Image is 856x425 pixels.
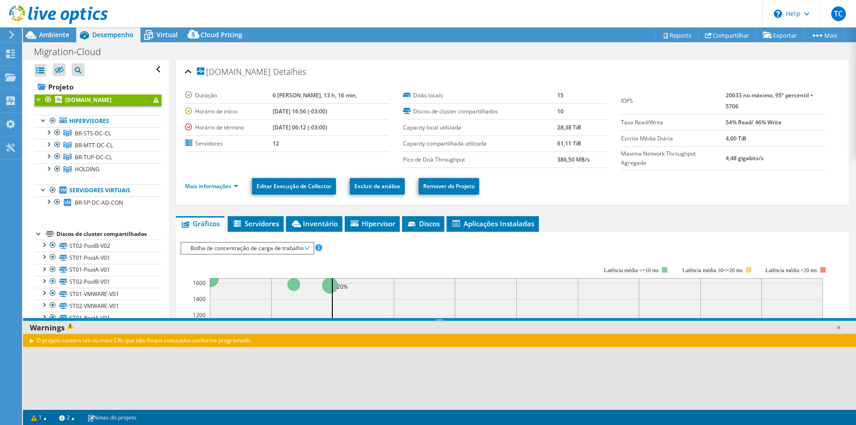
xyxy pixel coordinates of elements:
[621,118,725,127] label: Taxa Read/Write
[350,178,405,195] a: Excluir da análise
[81,412,143,423] a: Notas do projeto
[726,118,782,126] b: 54% Read/ 46% Write
[403,139,557,148] label: Capacity compartilhada utilizada
[56,229,162,240] div: Discos de cluster compartilhados
[201,30,242,39] span: Cloud Pricing
[252,178,336,195] a: Editar Execução de Collector
[157,30,178,39] span: Virtual
[232,219,279,228] span: Servidores
[23,321,856,335] div: Warnings
[273,123,327,131] b: [DATE] 06:12 (-03:00)
[75,129,111,137] span: BR-STS-DC-CL
[75,153,112,161] span: BR-TUP-DC-CL
[34,139,162,151] a: BR-MTT-DC-CL
[273,66,306,77] span: Detalhes
[34,127,162,139] a: BR-STS-DC-CL
[34,115,162,127] a: Hipervisores
[557,91,564,99] b: 15
[193,279,206,287] text: 1600
[185,182,238,190] a: Mais informações
[273,140,279,147] b: 12
[726,134,746,142] b: 4,00 TiB
[23,334,856,347] div: O projeto contém um ou mais CRs que não foram concluídos conforme programado.
[726,154,764,162] b: 4,48 gigabits/s
[186,243,308,254] span: Bolha de concentração de carga de trabalho
[756,28,804,42] a: Exportar
[698,28,756,42] a: Compartilhar
[34,79,162,94] a: Projeto
[621,149,725,168] label: Maxima Network Throughput Agregada
[34,276,162,288] a: ST02-PoolB-V01
[451,219,534,228] span: Aplicações Instaladas
[655,28,699,42] a: Reports
[804,28,845,42] a: Mais
[604,267,658,274] tspan: Latência média <=10 ms
[774,10,782,18] svg: \n
[185,91,273,100] label: Duração
[557,107,564,115] b: 10
[34,196,162,208] a: BR-SP-DC-AD-CON
[419,178,479,195] a: Remover do Projeto
[403,91,557,100] label: Disks locais
[193,311,206,319] text: 1200
[53,412,81,423] a: 2
[34,240,162,252] a: ST02-PoolB-V02
[180,219,220,228] span: Gráficos
[765,267,817,274] text: Latência média >20 ms
[621,96,725,106] label: IOPS
[831,6,846,21] span: TC
[726,91,813,110] b: 20633 no máximo, 95º percentil = 5706
[403,123,557,132] label: Capacity local utilizada
[185,107,273,116] label: Horário de início
[557,140,581,147] b: 61,11 TiB
[682,267,742,274] tspan: Latência média 10<=20 ms
[34,288,162,300] a: ST01-VMWARE-V01
[337,283,348,291] text: 20%
[197,67,271,77] span: [DOMAIN_NAME]
[34,151,162,163] a: BR-TUP-DC-CL
[34,163,162,175] a: HOLDING
[34,185,162,196] a: Servidores virtuais
[291,219,338,228] span: Inventário
[39,30,69,39] span: Ambiente
[403,107,557,116] label: Discos de cluster compartilhados
[557,156,590,163] b: 386,50 MB/s
[349,219,395,228] span: Hipervisor
[273,107,327,115] b: [DATE] 16:56 (-03:00)
[25,412,53,423] a: 1
[34,300,162,312] a: ST02-VMWARE-V01
[75,199,123,207] span: BR-SP-DC-AD-CON
[185,123,273,132] label: Horário de término
[34,94,162,106] a: [DOMAIN_NAME]
[75,165,100,173] span: HOLDING
[185,139,273,148] label: Servidores
[65,96,112,104] b: [DOMAIN_NAME]
[557,123,581,131] b: 28,38 TiB
[407,219,440,228] span: Discos
[403,155,557,164] label: Pico de Disk Throughput
[621,134,725,143] label: Escrita Média Diária
[75,141,113,149] span: BR-MTT-DC-CL
[34,252,162,263] a: ST01-PoolA-V01
[30,47,115,57] h1: Migration-Cloud
[193,295,206,303] text: 1400
[34,264,162,276] a: ST01-PoolA-V01
[92,30,134,39] span: Desempenho
[34,312,162,324] a: ST01-PoolA-V01
[273,91,357,99] b: 6 [PERSON_NAME], 13 h, 16 min,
